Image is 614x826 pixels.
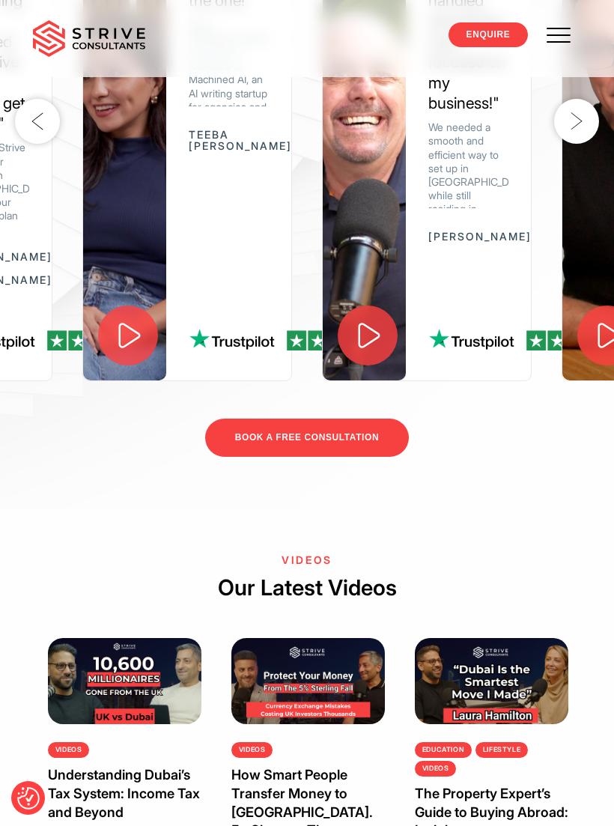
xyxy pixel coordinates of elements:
p: We needed a smooth and efficient way to set up in [GEOGRAPHIC_DATA] while still residing in [GEOG... [428,121,508,257]
h2: Our Latest Videos [33,573,582,602]
h6: VIDEOS [33,554,582,567]
a: Education [415,742,472,758]
img: main-logo.svg [33,20,145,58]
img: Revisit consent button [17,787,40,810]
a: videos [48,742,90,758]
p: Teeba [PERSON_NAME] [189,129,269,152]
button: Next [554,99,599,144]
a: BOOK A FREE CONSULTATION [205,419,409,457]
a: Lifestyle [475,742,529,758]
a: videos [415,761,457,777]
a: videos [231,742,273,758]
img: tp-review.png [189,328,392,350]
a: Understanding Dubai’s Tax System: Income Tax and Beyond [48,766,200,819]
button: Consent Preferences [17,787,40,810]
a: ENQUIRE [449,22,529,47]
p: [PERSON_NAME] [428,231,508,242]
button: Previous [15,99,60,144]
